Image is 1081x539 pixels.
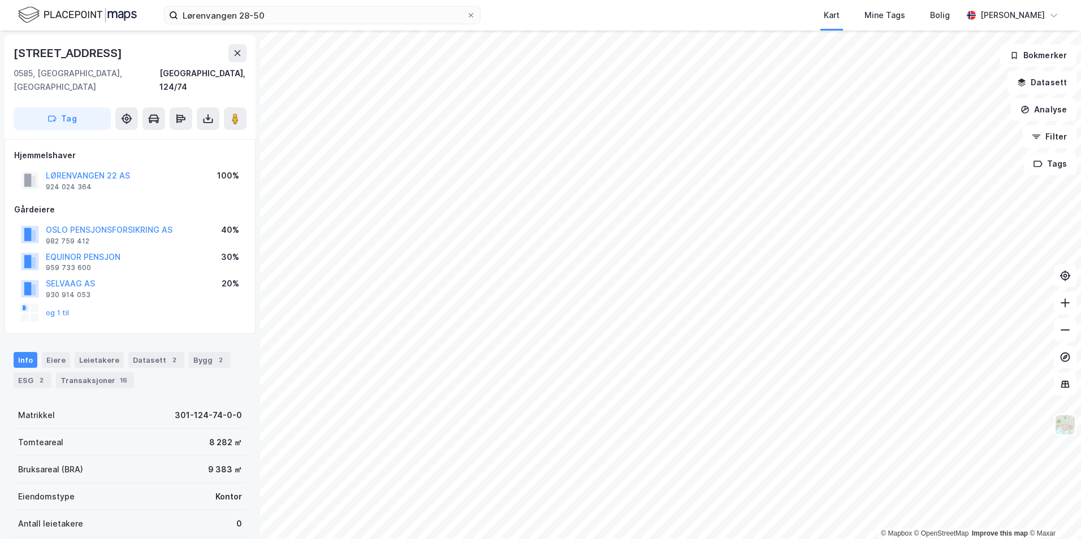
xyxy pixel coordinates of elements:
[1000,44,1076,67] button: Bokmerker
[175,408,242,422] div: 301-124-74-0-0
[14,67,159,94] div: 0585, [GEOGRAPHIC_DATA], [GEOGRAPHIC_DATA]
[1054,414,1076,436] img: Z
[1024,485,1081,539] iframe: Chat Widget
[118,375,129,386] div: 16
[168,354,180,366] div: 2
[930,8,950,22] div: Bolig
[215,490,242,503] div: Kontor
[18,490,75,503] div: Eiendomstype
[881,529,912,537] a: Mapbox
[46,263,91,272] div: 959 733 600
[42,352,70,368] div: Eiere
[1022,125,1076,148] button: Filter
[217,169,239,182] div: 100%
[14,149,246,162] div: Hjemmelshaver
[864,8,905,22] div: Mine Tags
[18,408,55,422] div: Matrikkel
[56,372,134,388] div: Transaksjoner
[980,8,1045,22] div: [PERSON_NAME]
[1024,153,1076,175] button: Tags
[236,517,242,531] div: 0
[46,182,92,192] div: 924 024 364
[128,352,184,368] div: Datasett
[159,67,247,94] div: [GEOGRAPHIC_DATA], 124/74
[75,352,124,368] div: Leietakere
[914,529,969,537] a: OpenStreetMap
[18,463,83,476] div: Bruksareal (BRA)
[1024,485,1081,539] div: Kontrollprogram for chat
[14,203,246,216] div: Gårdeiere
[215,354,226,366] div: 2
[189,352,231,368] div: Bygg
[178,7,466,24] input: Søk på adresse, matrikkel, gårdeiere, leietakere eller personer
[824,8,840,22] div: Kart
[14,107,111,130] button: Tag
[14,44,124,62] div: [STREET_ADDRESS]
[972,529,1028,537] a: Improve this map
[18,436,63,449] div: Tomteareal
[18,517,83,531] div: Antall leietakere
[1008,71,1076,94] button: Datasett
[1011,98,1076,121] button: Analyse
[221,250,239,264] div: 30%
[46,290,90,299] div: 930 914 053
[36,375,47,386] div: 2
[18,5,137,25] img: logo.f888ab2527a4732fd821a326f86c7f29.svg
[46,237,89,246] div: 982 759 412
[14,352,37,368] div: Info
[221,223,239,237] div: 40%
[208,463,242,476] div: 9 383 ㎡
[222,277,239,290] div: 20%
[209,436,242,449] div: 8 282 ㎡
[14,372,51,388] div: ESG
